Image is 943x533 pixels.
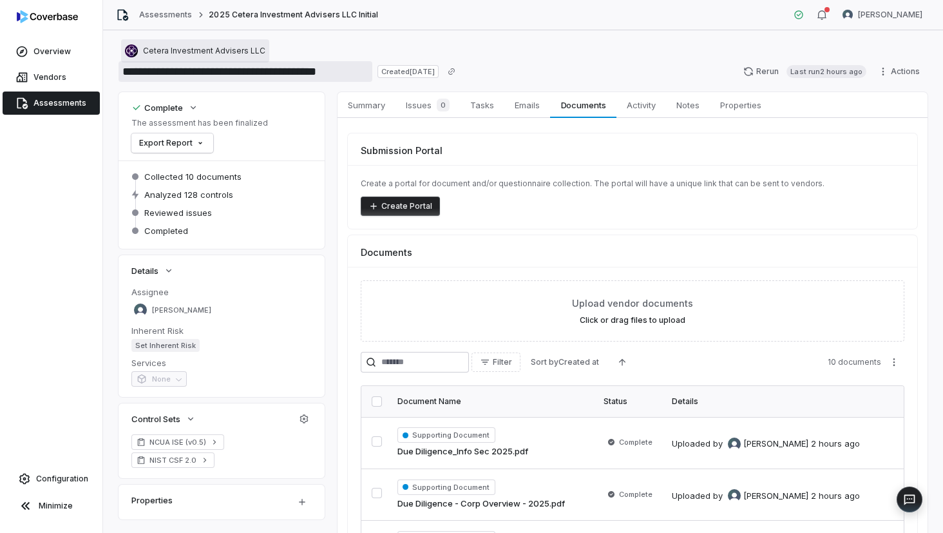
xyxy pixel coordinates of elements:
[397,427,495,443] span: Supporting Document
[3,92,100,115] a: Assessments
[619,489,652,499] span: Complete
[361,144,443,157] span: Submission Portal
[36,474,88,484] span: Configuration
[440,60,463,83] button: Copy link
[471,353,520,372] button: Filter
[131,102,183,113] div: Complete
[134,304,147,316] img: Stephan Gonzalez avatar
[604,396,656,407] div: Status
[361,246,412,259] span: Documents
[619,437,652,447] span: Complete
[209,10,378,20] span: 2025 Cetera Investment Advisers LLC Initial
[3,40,100,63] a: Overview
[39,501,73,511] span: Minimize
[556,97,611,113] span: Documents
[572,296,693,310] span: Upload vendor documents
[152,305,211,315] span: [PERSON_NAME]
[131,286,312,298] dt: Assignee
[131,413,180,425] span: Control Sets
[397,498,565,510] a: Due Diligence - Corp Overview - 2025.pdf
[131,118,268,128] p: The assessment has been finalized
[131,434,224,450] a: NCUA ISE (v0.5)
[715,97,767,113] span: Properties
[743,490,808,503] span: [PERSON_NAME]
[828,357,881,367] span: 10 documents
[523,353,607,372] button: Sort byCreated at
[131,452,214,468] a: NIST CSF 2.0
[128,407,200,431] button: Control Sets
[671,97,705,113] span: Notes
[128,96,202,119] button: Complete
[493,357,512,367] span: Filter
[622,97,661,113] span: Activity
[3,66,100,89] a: Vendors
[131,325,312,336] dt: Inherent Risk
[144,189,233,200] span: Analyzed 128 controls
[397,396,588,407] div: Document Name
[401,96,455,114] span: Issues
[811,438,860,451] div: 2 hours ago
[728,489,741,502] img: Stephan Gonzalez avatar
[713,489,808,502] div: by
[617,357,627,367] svg: Ascending
[728,438,741,451] img: Stephan Gonzalez avatar
[33,46,71,57] span: Overview
[149,437,206,447] span: NCUA ISE (v0.5)
[5,467,97,490] a: Configuration
[736,62,874,81] button: RerunLast run2 hours ago
[33,98,86,108] span: Assessments
[149,455,196,465] span: NIST CSF 2.0
[361,197,440,216] button: Create Portal
[858,10,922,20] span: [PERSON_NAME]
[609,353,635,372] button: Ascending
[33,72,66,82] span: Vendors
[143,46,265,56] span: Cetera Investment Advisers LLC
[580,315,685,325] label: Click or drag files to upload
[131,357,312,369] dt: Services
[361,179,904,189] p: Create a portal for document and/or questionnaire collection. The portal will have a unique link ...
[144,225,188,237] span: Completed
[131,265,158,276] span: Details
[835,5,930,24] button: Stephan Gonzalez avatar[PERSON_NAME]
[5,493,97,519] button: Minimize
[811,490,860,503] div: 2 hours ago
[713,438,808,451] div: by
[131,339,200,352] span: Set Inherent Risk
[874,62,928,81] button: Actions
[510,97,545,113] span: Emails
[131,133,213,153] button: Export Report
[17,10,78,23] img: logo-D7KZi-bG.svg
[743,438,808,451] span: [PERSON_NAME]
[128,259,178,282] button: Details
[144,171,242,182] span: Collected 10 documents
[672,438,860,451] div: Uploaded
[437,99,450,111] span: 0
[465,97,499,113] span: Tasks
[121,39,269,63] button: https://cetera.com/Cetera Investment Advisers LLC
[843,10,853,20] img: Stephan Gonzalez avatar
[144,207,212,218] span: Reviewed issues
[343,97,390,113] span: Summary
[377,65,438,78] span: Created [DATE]
[672,489,860,502] div: Uploaded
[397,445,528,458] a: Due Diligence_Info Sec 2025.pdf
[397,480,495,495] span: Supporting Document
[786,65,866,78] span: Last run 2 hours ago
[139,10,192,20] a: Assessments
[884,353,904,372] button: More actions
